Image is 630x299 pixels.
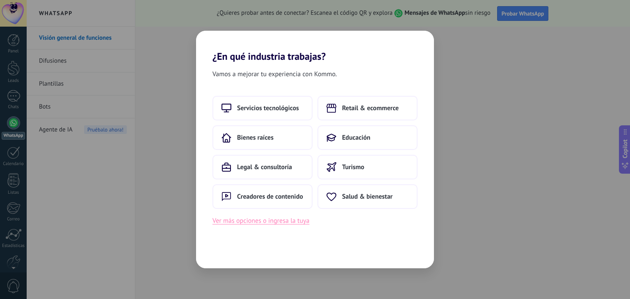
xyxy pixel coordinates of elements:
[317,155,418,179] button: Turismo
[317,184,418,209] button: Salud & bienestar
[212,125,313,150] button: Bienes raíces
[342,163,364,171] span: Turismo
[212,215,309,226] button: Ver más opciones o ingresa la tuya
[212,96,313,120] button: Servicios tecnológicos
[317,125,418,150] button: Educación
[237,193,303,201] span: Creadores de contenido
[237,163,292,171] span: Legal & consultoría
[342,104,399,112] span: Retail & ecommerce
[317,96,418,120] button: Retail & ecommerce
[342,193,393,201] span: Salud & bienestar
[342,134,370,142] span: Educación
[212,155,313,179] button: Legal & consultoría
[237,134,274,142] span: Bienes raíces
[196,31,434,62] h2: ¿En qué industria trabajas?
[237,104,299,112] span: Servicios tecnológicos
[212,184,313,209] button: Creadores de contenido
[212,69,337,79] span: Vamos a mejorar tu experiencia con Kommo.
